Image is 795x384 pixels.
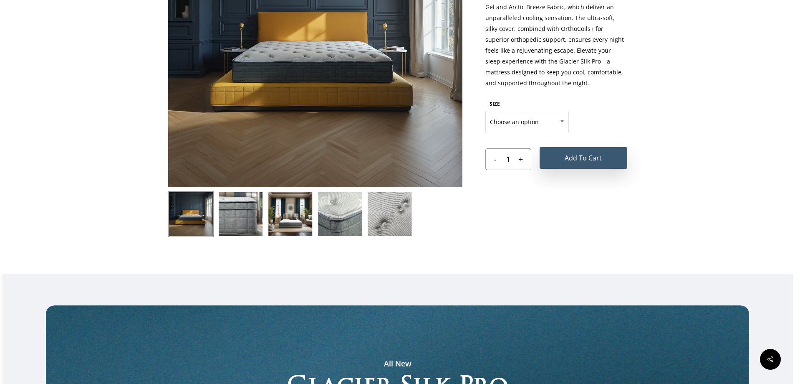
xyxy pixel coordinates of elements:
[516,149,531,170] input: +
[490,100,500,107] label: SIZE
[540,147,627,169] button: Add to cart
[486,113,568,131] span: Choose an option
[494,180,619,203] iframe: Secure express checkout frame
[486,149,500,170] input: -
[384,359,393,369] span: All
[253,355,541,368] h4: All New
[485,111,569,133] span: Choose an option
[500,149,516,170] input: Product quantity
[395,359,411,369] span: New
